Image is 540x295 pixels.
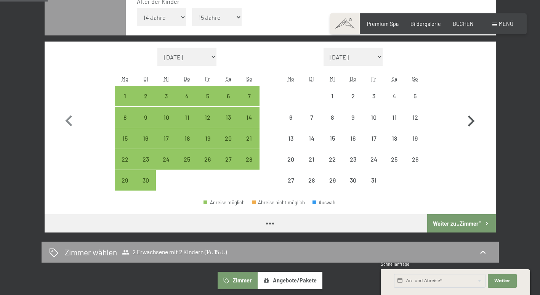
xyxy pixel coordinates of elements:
[115,170,135,191] div: Mon Sep 29 2025
[363,107,384,127] div: Fri Oct 10 2025
[239,107,259,127] div: Sun Sep 14 2025
[156,107,176,127] div: Anreise möglich
[363,170,384,191] div: Anreise nicht möglich
[239,149,259,170] div: Anreise möglich
[323,135,342,154] div: 15
[363,128,384,149] div: Anreise nicht möglich
[135,107,156,127] div: Tue Sep 09 2025
[218,86,239,106] div: Anreise möglich
[135,170,156,191] div: Tue Sep 30 2025
[343,128,363,149] div: Thu Oct 16 2025
[239,128,259,149] div: Anreise möglich
[115,128,135,149] div: Mon Sep 15 2025
[427,214,495,232] button: Weiter zu „Zimmer“
[218,149,239,170] div: Anreise möglich
[410,21,441,27] a: Bildergalerie
[177,86,197,106] div: Thu Sep 04 2025
[364,114,383,133] div: 10
[218,86,239,106] div: Sat Sep 06 2025
[343,86,363,106] div: Thu Oct 02 2025
[157,156,176,175] div: 24
[178,93,197,112] div: 4
[322,149,343,170] div: Anreise nicht möglich
[178,135,197,154] div: 18
[280,170,301,191] div: Mon Oct 27 2025
[122,249,227,256] span: 2 Erwachsene mit 2 Kindern (14, 15 J.)
[364,156,383,175] div: 24
[239,86,259,106] div: Anreise möglich
[363,170,384,191] div: Fri Oct 31 2025
[258,272,322,289] button: Angebote/Pakete
[280,107,301,127] div: Anreise nicht möglich
[115,86,135,106] div: Anreise möglich
[135,149,156,170] div: Tue Sep 23 2025
[322,149,343,170] div: Wed Oct 22 2025
[115,149,135,170] div: Anreise möglich
[177,149,197,170] div: Anreise möglich
[322,170,343,191] div: Anreise nicht möglich
[371,75,376,82] abbr: Freitag
[381,261,409,266] span: Schnellanfrage
[350,75,356,82] abbr: Donnerstag
[163,75,169,82] abbr: Mittwoch
[239,156,258,175] div: 28
[143,75,148,82] abbr: Dienstag
[405,128,425,149] div: Sun Oct 19 2025
[218,272,257,289] button: Zimmer
[197,107,218,127] div: Anreise möglich
[177,128,197,149] div: Anreise möglich
[364,135,383,154] div: 17
[280,170,301,191] div: Anreise nicht möglich
[239,86,259,106] div: Sun Sep 07 2025
[281,114,300,133] div: 6
[385,135,404,154] div: 18
[136,114,155,133] div: 9
[184,75,190,82] abbr: Donnerstag
[58,48,80,191] button: Vorheriger Monat
[177,107,197,127] div: Thu Sep 11 2025
[135,128,156,149] div: Tue Sep 16 2025
[239,114,258,133] div: 14
[239,93,258,112] div: 7
[343,107,363,127] div: Thu Oct 09 2025
[115,114,135,133] div: 8
[197,107,218,127] div: Fri Sep 12 2025
[157,93,176,112] div: 3
[322,170,343,191] div: Wed Oct 29 2025
[281,135,300,154] div: 13
[198,135,217,154] div: 19
[363,149,384,170] div: Fri Oct 24 2025
[384,149,405,170] div: Anreise nicht möglich
[246,75,252,82] abbr: Sonntag
[384,128,405,149] div: Sat Oct 18 2025
[385,114,404,133] div: 11
[323,156,342,175] div: 22
[218,128,239,149] div: Anreise möglich
[136,177,155,196] div: 30
[301,149,322,170] div: Tue Oct 21 2025
[405,156,425,175] div: 26
[239,149,259,170] div: Sun Sep 28 2025
[405,135,425,154] div: 19
[322,107,343,127] div: Wed Oct 08 2025
[343,86,363,106] div: Anreise nicht möglich
[343,135,362,154] div: 16
[115,156,135,175] div: 22
[302,135,321,154] div: 14
[330,75,335,82] abbr: Mittwoch
[384,128,405,149] div: Anreise nicht möglich
[343,170,363,191] div: Anreise nicht möglich
[343,149,363,170] div: Thu Oct 23 2025
[405,86,425,106] div: Sun Oct 05 2025
[302,177,321,196] div: 28
[239,107,259,127] div: Anreise möglich
[197,149,218,170] div: Fri Sep 26 2025
[178,114,197,133] div: 11
[405,149,425,170] div: Sun Oct 26 2025
[197,128,218,149] div: Anreise möglich
[280,149,301,170] div: Anreise nicht möglich
[405,149,425,170] div: Anreise nicht möglich
[363,86,384,106] div: Anreise nicht möglich
[218,107,239,127] div: Sat Sep 13 2025
[405,86,425,106] div: Anreise nicht möglich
